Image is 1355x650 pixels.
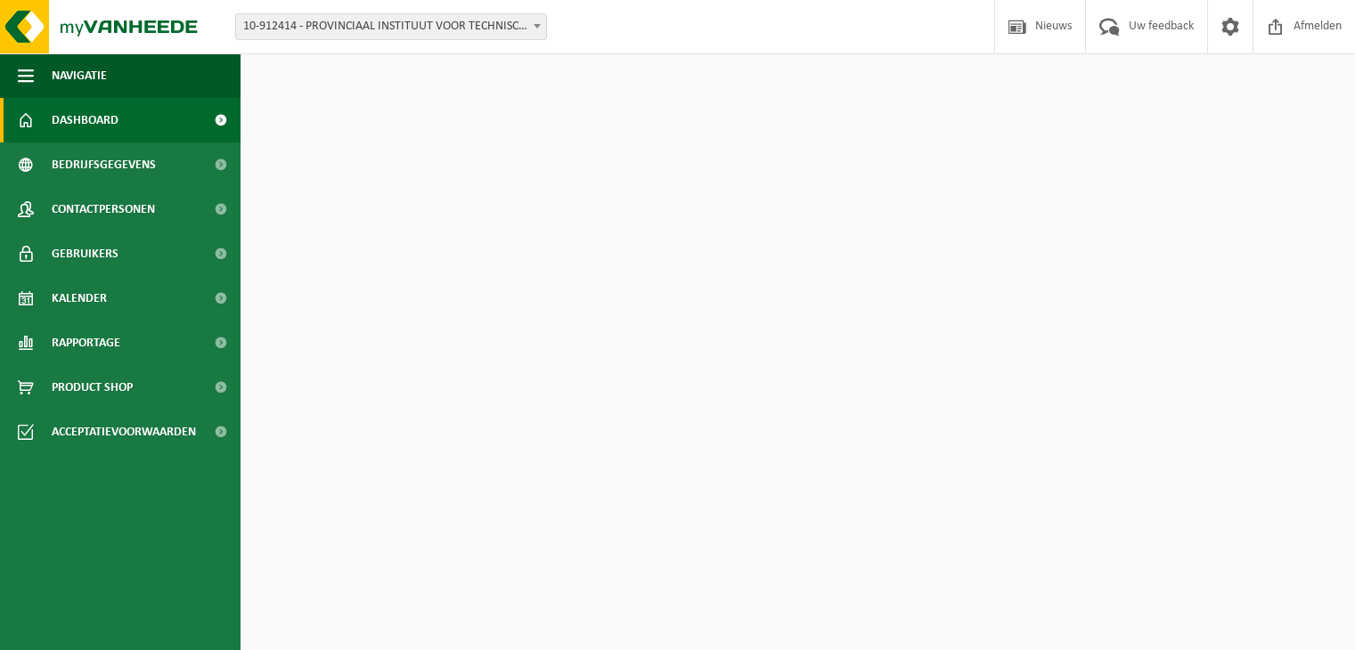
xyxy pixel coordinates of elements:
span: Gebruikers [52,232,118,276]
span: 10-912414 - PROVINCIAAL INSTITUUT VOOR TECHNISCH ONDERWIJS/DE MASTEN - KAPELLEN [236,14,546,39]
span: Acceptatievoorwaarden [52,410,196,454]
span: Bedrijfsgegevens [52,142,156,187]
span: Dashboard [52,98,118,142]
span: Kalender [52,276,107,321]
span: Product Shop [52,365,133,410]
span: Contactpersonen [52,187,155,232]
span: Rapportage [52,321,120,365]
span: 10-912414 - PROVINCIAAL INSTITUUT VOOR TECHNISCH ONDERWIJS/DE MASTEN - KAPELLEN [235,13,547,40]
span: Navigatie [52,53,107,98]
